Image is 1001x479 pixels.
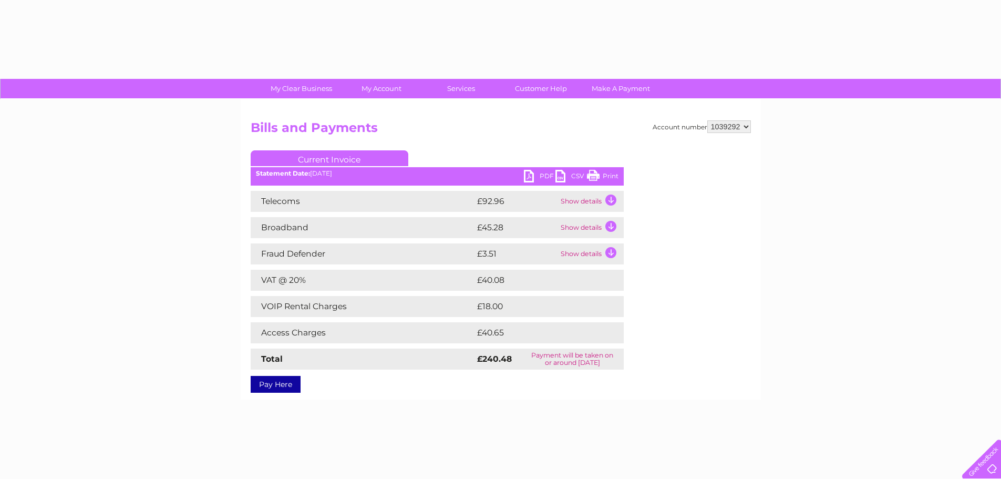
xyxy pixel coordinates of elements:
b: Statement Date: [256,169,310,177]
td: £45.28 [474,217,558,238]
a: Print [587,170,618,185]
a: Current Invoice [251,150,408,166]
td: Show details [558,191,624,212]
a: Make A Payment [577,79,664,98]
a: Services [418,79,504,98]
td: £40.08 [474,270,603,291]
td: Fraud Defender [251,243,474,264]
strong: Total [261,354,283,364]
a: Customer Help [498,79,584,98]
a: Pay Here [251,376,301,393]
a: My Account [338,79,425,98]
td: VOIP Rental Charges [251,296,474,317]
td: Telecoms [251,191,474,212]
strong: £240.48 [477,354,512,364]
td: Access Charges [251,322,474,343]
div: Account number [653,120,751,133]
a: My Clear Business [258,79,345,98]
td: Show details [558,217,624,238]
td: £40.65 [474,322,603,343]
td: £3.51 [474,243,558,264]
td: £18.00 [474,296,602,317]
h2: Bills and Payments [251,120,751,140]
td: £92.96 [474,191,558,212]
td: Broadband [251,217,474,238]
a: PDF [524,170,555,185]
a: CSV [555,170,587,185]
td: Show details [558,243,624,264]
div: [DATE] [251,170,624,177]
td: VAT @ 20% [251,270,474,291]
td: Payment will be taken on or around [DATE] [521,349,624,370]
